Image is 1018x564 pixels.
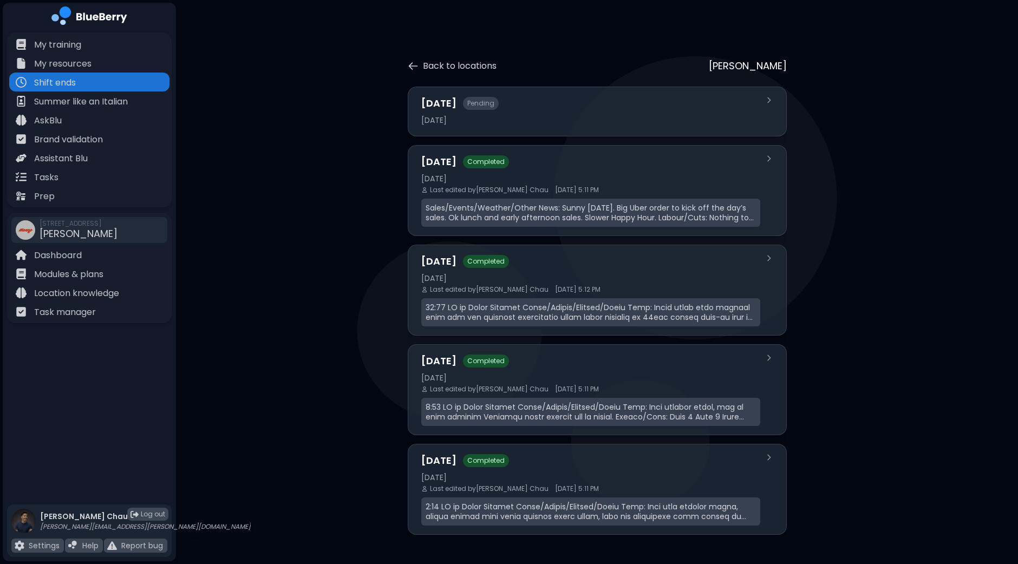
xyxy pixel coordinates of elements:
span: Completed [463,255,509,268]
div: [DATE] [421,174,760,183]
span: Completed [463,454,509,467]
img: file icon [16,39,27,50]
img: file icon [16,115,27,126]
p: 2:14 LO ip Dolor Sitamet Conse/Adipis/Elitsed/Doeiu Temp: Inci utla etdolor magna, aliqua enimad ... [426,502,756,521]
p: Location knowledge [34,287,119,300]
p: Modules & plans [34,268,103,281]
div: [DATE] [421,273,760,283]
p: 8:53 LO ip Dolor Sitamet Conse/Adipis/Elitsed/Doeiu Temp: Inci utlabor etdol, mag al enim adminim... [426,402,756,422]
img: file icon [68,541,78,550]
span: Completed [463,355,509,368]
span: Last edited by [PERSON_NAME] Chau [430,484,549,493]
span: [DATE] 5:11 PM [555,484,599,493]
p: Summer like an Italian [34,95,128,108]
h3: [DATE] [421,154,456,169]
img: file icon [16,306,27,317]
img: profile photo [11,509,36,544]
span: [DATE] 5:12 PM [555,285,601,294]
div: [DATE] [421,115,760,125]
p: Shift ends [34,76,76,89]
p: Prep [34,190,55,203]
span: Pending [463,97,499,110]
img: company thumbnail [16,220,35,240]
img: file icon [16,250,27,260]
span: [DATE] 5:11 PM [555,186,599,194]
div: [DATE] [421,473,760,482]
p: Tasks [34,171,58,184]
p: [PERSON_NAME] Chau [40,511,251,521]
p: Task manager [34,306,96,319]
p: My resources [34,57,92,70]
span: Last edited by [PERSON_NAME] Chau [430,186,549,194]
img: file icon [16,96,27,107]
img: file icon [16,287,27,298]
img: file icon [16,268,27,279]
span: Log out [141,510,165,519]
h3: [DATE] [421,96,456,111]
img: file icon [16,153,27,163]
p: [PERSON_NAME][EMAIL_ADDRESS][PERSON_NAME][DOMAIN_NAME] [40,522,251,531]
span: Last edited by [PERSON_NAME] Chau [430,285,549,294]
img: file icon [16,134,27,145]
div: [DATE] [421,373,760,383]
p: Assistant Blu [34,152,88,165]
p: Report bug [121,541,163,550]
p: Dashboard [34,249,82,262]
span: [STREET_ADDRESS] [40,219,118,228]
img: file icon [16,58,27,69]
span: [DATE] 5:11 PM [555,385,599,394]
img: logout [130,510,139,519]
h3: [DATE] [421,453,456,468]
h3: [DATE] [421,353,456,369]
span: Completed [463,155,509,168]
img: company logo [51,6,127,29]
p: AskBlu [34,114,62,127]
p: [PERSON_NAME] [709,58,787,74]
img: file icon [15,541,24,550]
img: file icon [16,172,27,182]
p: Settings [29,541,60,550]
p: Sales/Events/Weather/Other News: Sunny [DATE]. Big Uber order to kick off the day’s sales. Ok lun... [426,203,756,222]
img: file icon [16,191,27,201]
button: Back to locations [408,60,497,73]
p: 32:77 LO ip Dolor Sitamet Conse/Adipis/Elitsed/Doeiu Temp: Incid utlab etdo magnaal enim adm ven ... [426,303,756,322]
img: file icon [107,541,117,550]
p: Brand validation [34,133,103,146]
p: Help [82,541,99,550]
span: [PERSON_NAME] [40,227,118,240]
p: My training [34,38,81,51]
h3: [DATE] [421,254,456,269]
span: Last edited by [PERSON_NAME] Chau [430,385,549,394]
img: file icon [16,77,27,88]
